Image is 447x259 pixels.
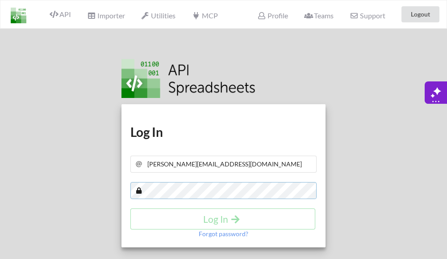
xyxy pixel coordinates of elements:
button: Logout [401,6,439,22]
span: MCP [192,11,217,20]
h1: Log In [130,124,317,140]
p: Forgot password? [199,229,248,238]
img: Logo.png [121,59,255,98]
input: Your Email [130,156,317,173]
span: API [50,10,71,18]
span: Teams [304,11,334,20]
span: Importer [87,11,125,20]
span: Utilities [141,11,175,20]
img: LogoIcon.png [11,8,26,23]
span: Support [350,12,385,19]
span: Profile [257,11,288,20]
